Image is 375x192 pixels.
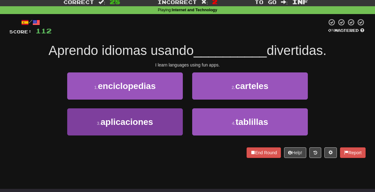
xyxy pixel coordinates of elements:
[9,29,32,34] span: Score:
[48,43,194,58] span: Aprendo idiomas usando
[232,121,236,126] small: 4 .
[309,147,321,158] button: Round history (alt+y)
[327,28,366,33] div: Mastered
[267,43,326,58] span: divertidas.
[192,72,308,100] button: 2.carteles
[235,81,268,91] span: carteles
[236,117,268,127] span: tablillas
[340,147,366,158] button: Report
[9,18,52,26] div: /
[247,147,281,158] button: End Round
[94,85,98,90] small: 1 .
[101,117,153,127] span: aplicaciones
[98,81,156,91] span: enciclopedias
[172,8,217,12] strong: Internet and Technology
[328,28,334,33] span: 0 %
[67,108,183,135] button: 3.aplicaciones
[97,121,101,126] small: 3 .
[232,85,235,90] small: 2 .
[36,27,52,35] span: 112
[284,147,306,158] button: Help!
[9,62,366,68] div: I learn languages using fun apps.
[67,72,183,100] button: 1.enciclopedias
[194,43,267,58] span: __________
[192,108,308,135] button: 4.tablillas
